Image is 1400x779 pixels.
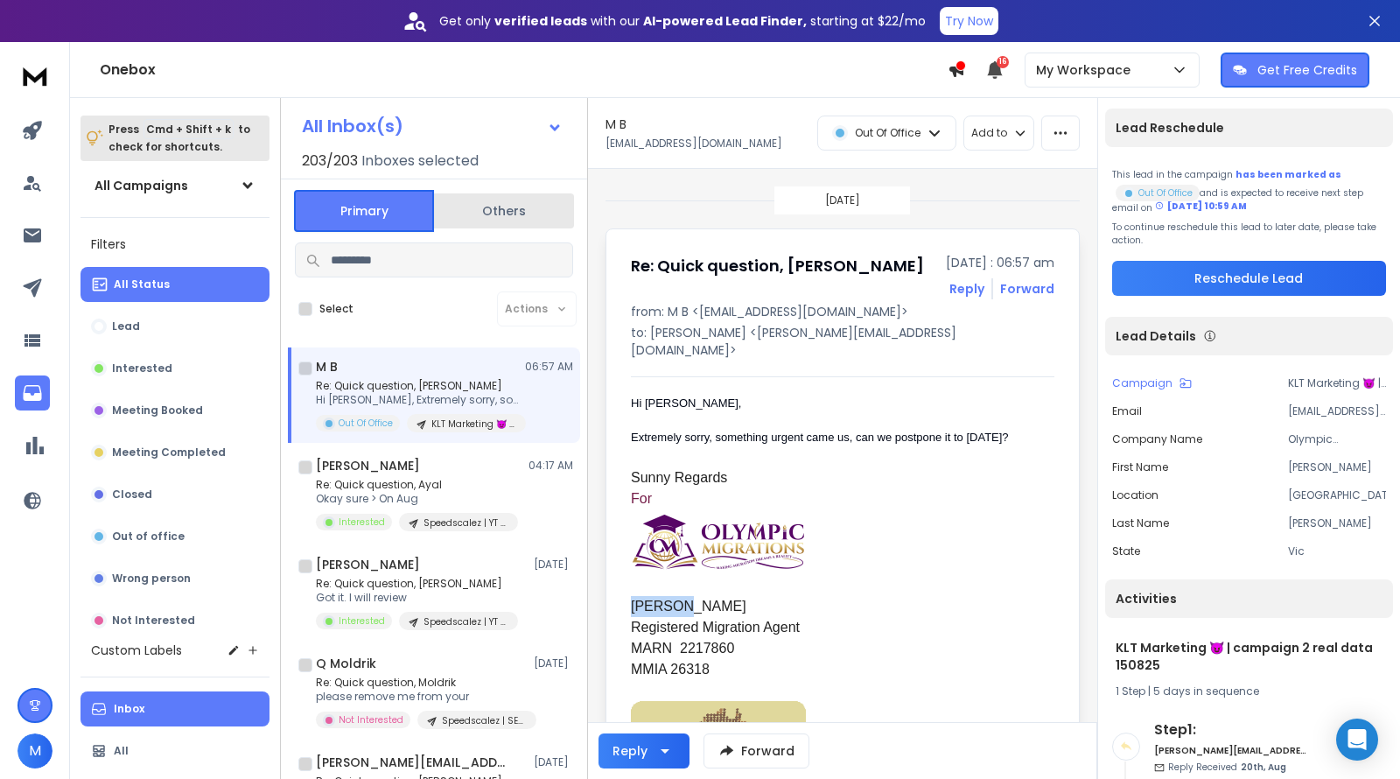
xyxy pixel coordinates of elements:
p: 06:57 AM [525,360,573,374]
div: Extremely sorry, something urgent came us, can we postpone it to [DATE]? [631,429,1040,446]
p: Inbox [114,702,144,716]
p: Re: Quick question, [PERSON_NAME] [316,379,526,393]
h1: [PERSON_NAME][EMAIL_ADDRESS][DOMAIN_NAME] [316,754,508,771]
p: All [114,744,129,758]
div: MMIA 26318 [631,659,1040,701]
button: Meeting Completed [80,435,269,470]
p: [PERSON_NAME] [1288,516,1386,530]
p: Vic [1288,544,1386,558]
p: Got it. I will review [316,591,518,605]
p: Reply Received [1168,761,1286,774]
p: from: M B <[EMAIL_ADDRESS][DOMAIN_NAME]> [631,303,1054,320]
div: Forward [1000,280,1054,298]
p: [DATE] [534,755,573,769]
button: Primary [294,190,434,232]
p: Speedscalez | YT growth firms | [GEOGRAPHIC_DATA] [423,615,507,628]
h1: All Inbox(s) [302,117,403,135]
p: Lead Details [1116,327,1196,345]
p: To continue reschedule this lead to later date, please take action. [1112,221,1386,247]
div: MARN 2217860 [631,638,1040,659]
p: 04:17 AM [528,459,573,473]
span: has been marked as [1235,168,1341,181]
p: Out Of Office [855,126,920,140]
p: Speedscalez | SEO firms | [GEOGRAPHIC_DATA] [442,714,526,727]
button: All Inbox(s) [288,109,577,144]
strong: verified leads [494,12,587,30]
span: 20th, Aug [1241,761,1286,774]
button: Reply [598,733,689,768]
div: This lead in the campaign and is expected to receive next step email on [1112,168,1386,214]
button: Try Now [940,7,998,35]
p: First Name [1112,460,1168,474]
h6: [PERSON_NAME][EMAIL_ADDRESS][DOMAIN_NAME] [1154,744,1307,757]
p: Company Name [1112,432,1202,446]
p: [DATE] [534,656,573,670]
p: Closed [112,488,152,502]
p: Re: Quick question, [PERSON_NAME] [316,577,518,591]
button: Wrong person [80,561,269,596]
div: Hi [PERSON_NAME], [631,395,1040,429]
h1: Q Moldrik [316,655,376,672]
p: [EMAIL_ADDRESS][DOMAIN_NAME] [605,137,782,151]
p: Interested [339,516,385,529]
p: Re: Quick question, Moldrik [316,676,526,690]
font: For [631,491,652,506]
div: | [1116,684,1382,698]
button: Forward [703,733,809,768]
h1: M B [605,116,626,133]
h1: Re: Quick question, [PERSON_NAME] [631,254,924,278]
button: All Campaigns [80,168,269,203]
button: All [80,733,269,768]
p: Not Interested [112,614,195,628]
p: Last Name [1112,516,1169,530]
p: Try Now [945,12,993,30]
h1: KLT Marketing 😈 | campaign 2 real data 150825 [1116,639,1382,674]
h1: [PERSON_NAME] [316,556,420,573]
p: Re: Quick question, Ayal [316,478,518,492]
p: location [1112,488,1158,502]
span: 1 Step [1116,684,1145,698]
p: Meeting Booked [112,404,203,418]
h1: Onebox [100,60,948,81]
p: [DATE] : 06:57 am [946,254,1054,271]
label: Select [319,302,353,316]
p: Lead [112,319,140,333]
span: 203 / 203 [302,151,358,172]
p: Out Of Office [1138,186,1193,200]
img: AIorK4wFsSmyBHVbcXzQXKTAFnNpIL7HaALxcw3HFh58jLek58tHMeQhsF6zXvW7pTTc1B3Ce5XnBWDXZDfD [631,509,806,575]
h1: [PERSON_NAME] [316,457,420,474]
p: Get only with our starting at $22/mo [439,12,926,30]
p: Speedscalez | YT growth firms | [GEOGRAPHIC_DATA] [423,516,507,530]
button: All Status [80,267,269,302]
p: Wrong person [112,572,191,586]
p: My Workspace [1036,61,1137,79]
span: 16 [997,56,1009,68]
p: [EMAIL_ADDRESS][DOMAIN_NAME] [1288,404,1386,418]
h3: Custom Labels [91,642,182,659]
p: Olympic Migrations [1288,432,1386,446]
p: [DATE] [825,193,860,207]
button: Get Free Credits [1221,53,1369,88]
button: Campaign [1112,376,1192,390]
button: Reply [949,280,984,298]
div: [PERSON_NAME] Registered Migration Agent [631,596,1040,638]
p: state [1112,544,1140,558]
h1: M B [316,358,338,375]
span: Cmd + Shift + k [143,119,234,139]
button: M [17,733,52,768]
p: Email [1112,404,1142,418]
p: Okay sure > On Aug [316,492,518,506]
button: Lead [80,309,269,344]
p: [GEOGRAPHIC_DATA] [1288,488,1386,502]
strong: AI-powered Lead Finder, [643,12,807,30]
button: Closed [80,477,269,512]
p: Meeting Completed [112,446,226,460]
h3: Inboxes selected [361,151,479,172]
div: Reply [612,742,647,760]
p: Interested [339,614,385,628]
p: Hi [PERSON_NAME], Extremely sorry, something [316,393,526,407]
p: Not Interested [339,713,403,726]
